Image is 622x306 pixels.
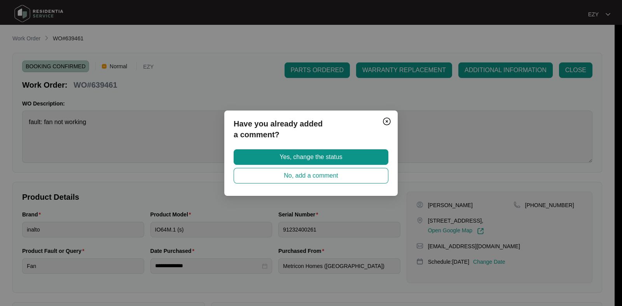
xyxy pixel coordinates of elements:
[381,115,393,128] button: Close
[234,149,388,165] button: Yes, change the status
[382,117,391,126] img: closeCircle
[234,168,388,183] button: No, add a comment
[234,129,388,140] p: a comment?
[284,171,338,180] span: No, add a comment
[234,118,388,129] p: Have you already added
[280,152,342,162] span: Yes, change the status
